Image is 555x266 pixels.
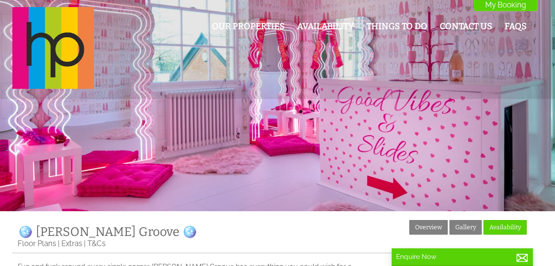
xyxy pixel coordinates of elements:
[449,220,482,235] a: Gallery
[18,224,197,239] a: 🪩 [PERSON_NAME] Groove 🪩
[12,7,94,89] img: Halula Properties
[440,21,492,31] a: Contact Us
[212,21,285,31] a: Our Properties
[505,21,527,31] a: FAQs
[409,220,448,235] a: Overview
[483,220,527,235] a: Availability
[297,21,354,31] a: Availability
[18,239,56,248] a: Floor Plans
[366,21,427,31] a: Things To Do
[396,253,529,261] p: Enquire Now
[61,239,82,248] a: Extras
[87,239,106,248] a: T&Cs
